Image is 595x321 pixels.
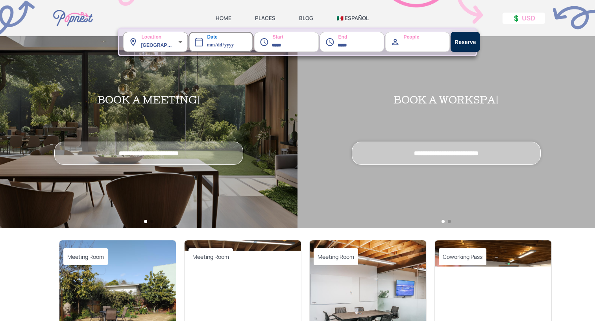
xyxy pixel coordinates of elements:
label: Start [259,28,283,41]
a: BLOG [299,15,313,22]
strong: Reserve [455,39,476,45]
span: Meeting Room [314,248,358,265]
a: PLACES [255,15,275,22]
h2: BOOK A MEETING [97,96,200,107]
label: End [325,28,347,41]
h2: BOOK A WORKSPA [394,96,499,107]
label: Date [194,28,217,41]
span: Coworking Pass [439,248,486,265]
label: Location [128,28,161,41]
div: [GEOGRAPHIC_DATA] ([GEOGRAPHIC_DATA], [GEOGRAPHIC_DATA], [GEOGRAPHIC_DATA]) [141,32,188,52]
a: 🇲🇽 ESPAÑOL [337,15,369,22]
label: People [391,28,419,41]
button: 💲 USD [503,13,545,24]
span: Meeting Room [63,248,108,265]
span: Meeting Room [188,248,233,265]
a: HOME [216,15,231,22]
button: Reserve [451,32,480,52]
